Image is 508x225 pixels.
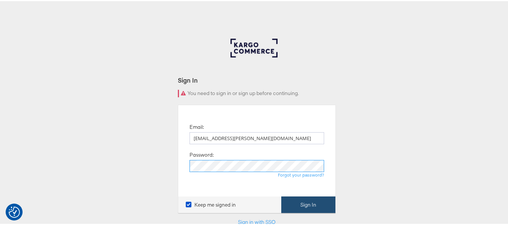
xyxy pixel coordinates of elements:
img: Revisit consent button [9,205,20,217]
label: Password: [190,150,214,157]
label: Email: [190,122,204,130]
div: Sign In [178,75,336,83]
button: Consent Preferences [9,205,20,217]
input: Email [190,131,324,143]
a: Sign in with SSO [238,217,276,224]
label: Keep me signed in [186,200,236,207]
a: Forgot your password? [278,171,324,177]
button: Sign In [281,195,335,212]
div: You need to sign in or sign up before continuing. [178,89,336,96]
